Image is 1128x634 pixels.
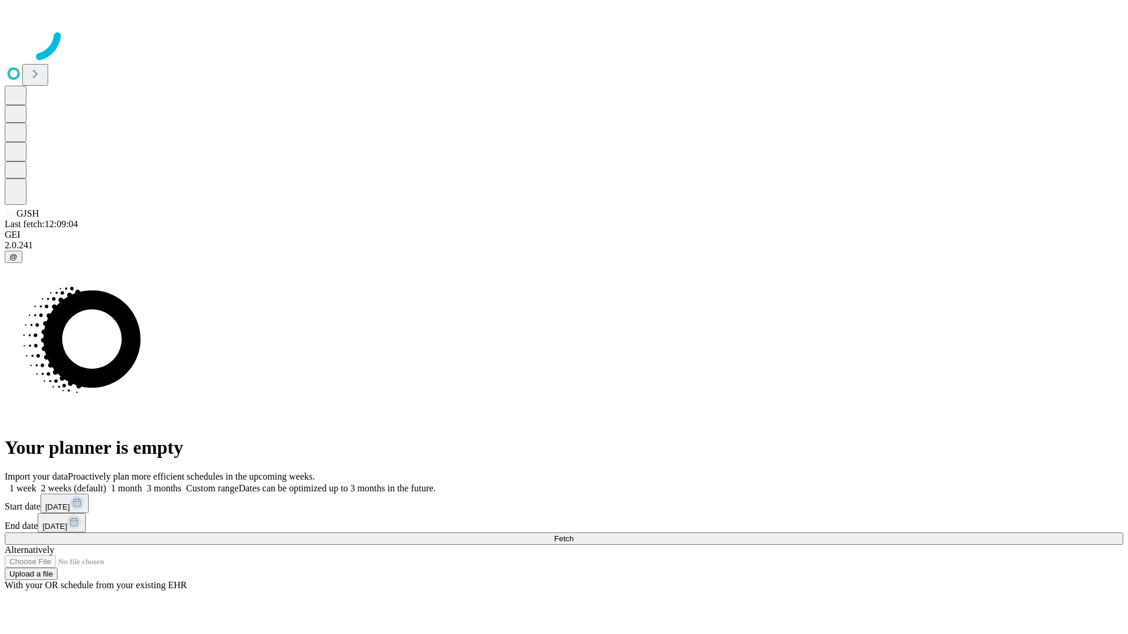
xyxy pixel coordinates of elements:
[5,568,58,580] button: Upload a file
[111,483,142,493] span: 1 month
[5,494,1123,513] div: Start date
[5,580,187,590] span: With your OR schedule from your existing EHR
[41,483,106,493] span: 2 weeks (default)
[9,483,36,493] span: 1 week
[239,483,435,493] span: Dates can be optimized up to 3 months in the future.
[38,513,86,532] button: [DATE]
[5,437,1123,458] h1: Your planner is empty
[42,522,67,531] span: [DATE]
[5,513,1123,532] div: End date
[5,251,22,263] button: @
[554,534,573,543] span: Fetch
[68,471,315,481] span: Proactively plan more efficient schedules in the upcoming weeks.
[5,230,1123,240] div: GEI
[5,219,78,229] span: Last fetch: 12:09:04
[5,471,68,481] span: Import your data
[9,252,18,261] span: @
[41,494,89,513] button: [DATE]
[45,503,70,511] span: [DATE]
[5,240,1123,251] div: 2.0.241
[186,483,239,493] span: Custom range
[5,545,54,555] span: Alternatively
[147,483,182,493] span: 3 months
[16,208,39,218] span: GJSH
[5,532,1123,545] button: Fetch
